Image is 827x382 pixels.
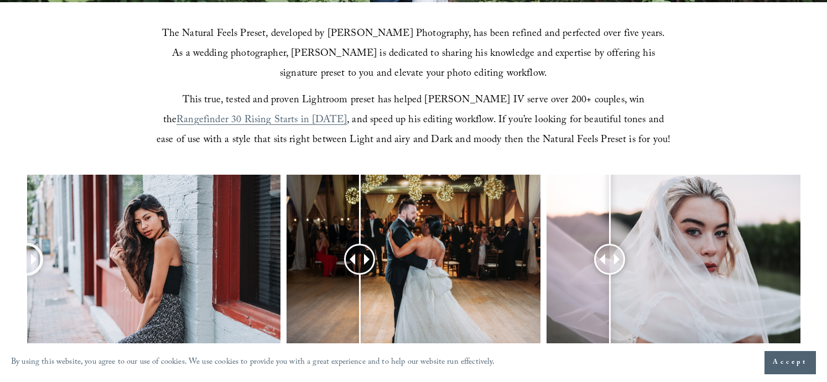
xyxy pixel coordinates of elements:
[773,357,808,368] span: Accept
[11,355,495,371] p: By using this website, you agree to our use of cookies. We use cookies to provide you with a grea...
[176,112,347,129] a: Rangefinder 30 Rising Starts in [DATE]
[157,112,670,149] span: , and speed up his editing workflow. If you’re looking for beautiful tones and ease of use with a...
[764,351,816,374] button: Accept
[163,92,648,129] span: This true, tested and proven Lightroom preset has helped [PERSON_NAME] IV serve over 200+ couples...
[162,26,668,83] span: The Natural Feels Preset, developed by [PERSON_NAME] Photography, has been refined and perfected ...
